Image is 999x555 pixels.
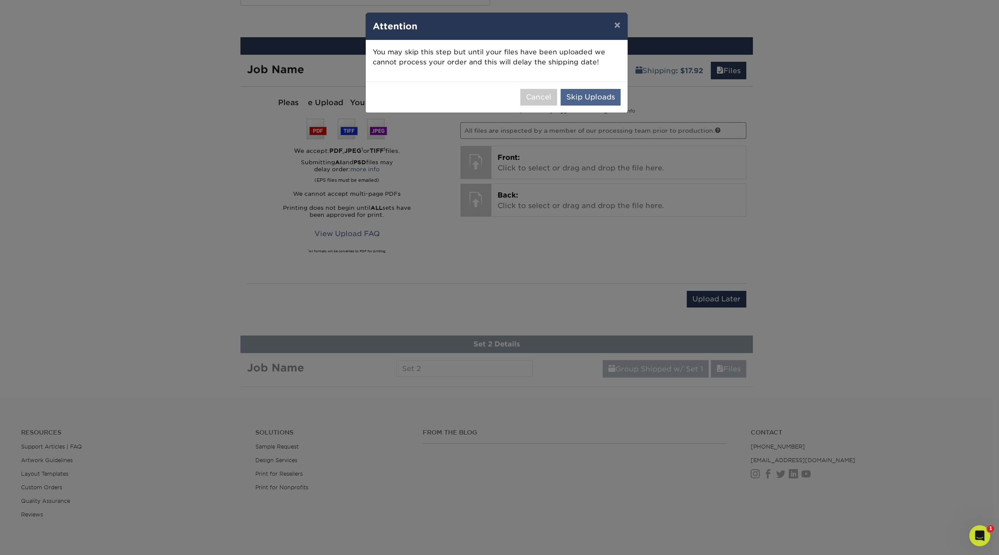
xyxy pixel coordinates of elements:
[373,47,621,67] p: You may skip this step but until your files have been uploaded we cannot process your order and t...
[969,525,990,546] iframe: Intercom live chat
[987,525,994,532] span: 1
[520,89,557,106] button: Cancel
[607,13,627,37] button: ×
[373,20,621,33] h4: Attention
[561,89,621,106] button: Skip Uploads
